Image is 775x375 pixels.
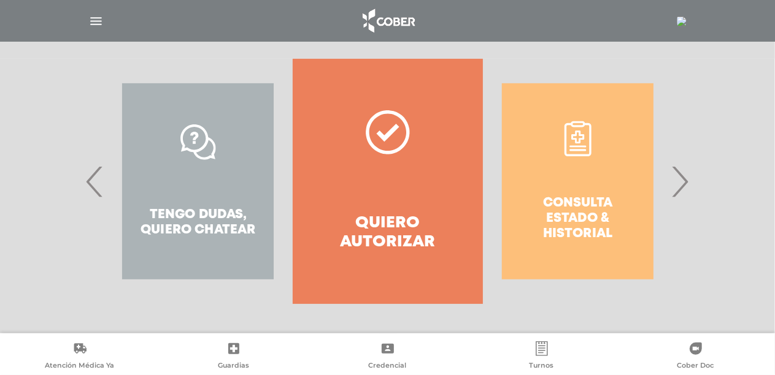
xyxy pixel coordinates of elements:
[83,148,107,214] span: Previous
[530,361,554,372] span: Turnos
[677,17,687,26] img: 778
[677,361,714,372] span: Cober Doc
[619,341,773,373] a: Cober Doc
[218,361,249,372] span: Guardias
[668,148,692,214] span: Next
[310,341,465,373] a: Credencial
[315,214,460,252] h4: Quiero autorizar
[293,59,482,304] a: Quiero autorizar
[369,361,407,372] span: Credencial
[88,13,104,29] img: Cober_menu-lines-white.svg
[356,6,420,36] img: logo_cober_home-white.png
[2,341,156,373] a: Atención Médica Ya
[156,341,310,373] a: Guardias
[45,361,114,372] span: Atención Médica Ya
[465,341,619,373] a: Turnos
